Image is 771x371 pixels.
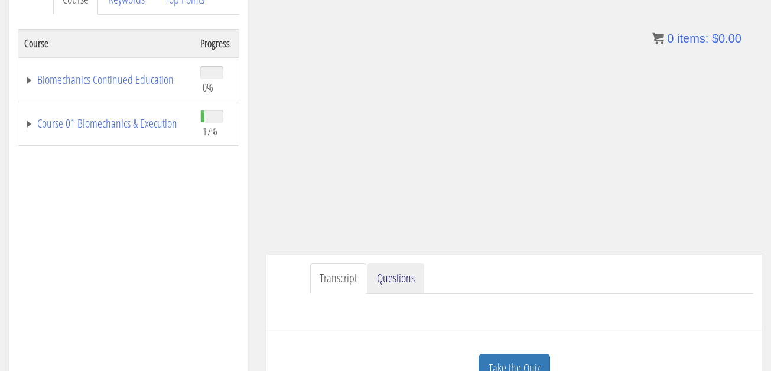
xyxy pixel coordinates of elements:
a: Biomechanics Continued Education [24,74,188,86]
span: 0% [203,81,213,94]
span: 17% [203,125,217,138]
th: Progress [194,29,239,57]
span: items: [677,32,708,45]
a: 0 items: $0.00 [652,32,741,45]
a: Course 01 Biomechanics & Execution [24,118,188,129]
a: Questions [367,263,424,294]
span: $ [712,32,718,45]
th: Course [18,29,195,57]
img: icon11.png [652,32,664,44]
bdi: 0.00 [712,32,741,45]
span: 0 [667,32,674,45]
a: Transcript [310,263,366,294]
